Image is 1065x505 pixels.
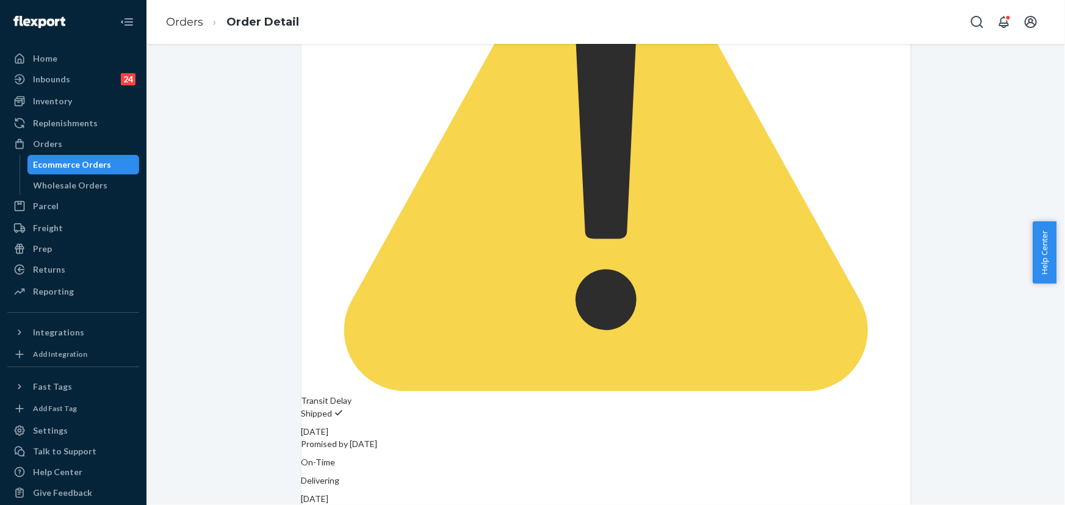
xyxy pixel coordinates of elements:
div: Parcel [33,200,59,212]
p: Shipped [301,407,911,420]
div: Settings [33,424,68,437]
div: Freight [33,222,63,234]
ol: breadcrumbs [156,4,309,40]
a: Inbounds24 [7,70,139,89]
button: Integrations [7,323,139,342]
a: Help Center [7,462,139,482]
p: Promised by [DATE] [301,438,911,450]
div: Add Integration [33,349,87,359]
a: Reporting [7,282,139,301]
div: Prep [33,243,52,255]
a: Order Detail [226,15,299,29]
a: Returns [7,260,139,279]
div: Home [33,52,57,65]
a: Ecommerce Orders [27,155,140,174]
div: Talk to Support [33,445,96,457]
div: Wholesale Orders [34,179,108,192]
div: Fast Tags [33,381,72,393]
a: Freight [7,218,139,238]
button: Close Navigation [115,10,139,34]
div: Reporting [33,285,74,298]
button: Open account menu [1019,10,1043,34]
div: [DATE] [301,426,911,438]
div: Help Center [33,466,82,478]
div: 24 [121,73,135,85]
a: Home [7,49,139,68]
div: Orders [33,138,62,150]
div: Inventory [33,95,72,107]
div: Returns [33,263,65,276]
a: Orders [166,15,203,29]
div: Integrations [33,326,84,338]
button: Give Feedback [7,483,139,503]
img: Flexport logo [13,16,65,28]
a: Talk to Support [7,442,139,461]
a: Settings [7,421,139,440]
div: [DATE] [301,493,911,505]
a: Add Fast Tag [7,401,139,416]
button: Open Search Box [965,10,989,34]
div: Add Fast Tag [33,403,77,414]
button: Help Center [1033,221,1056,284]
button: Open notifications [992,10,1016,34]
a: Prep [7,239,139,259]
p: Delivering [301,475,911,487]
div: Inbounds [33,73,70,85]
a: Parcel [7,196,139,216]
p: On-Time [301,456,911,468]
div: Replenishments [33,117,98,129]
a: Inventory [7,91,139,111]
div: Give Feedback [33,487,92,499]
a: Replenishments [7,113,139,133]
a: Add Integration [7,347,139,362]
a: Orders [7,134,139,154]
button: Fast Tags [7,377,139,396]
a: Wholesale Orders [27,176,140,195]
div: Ecommerce Orders [34,159,112,171]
